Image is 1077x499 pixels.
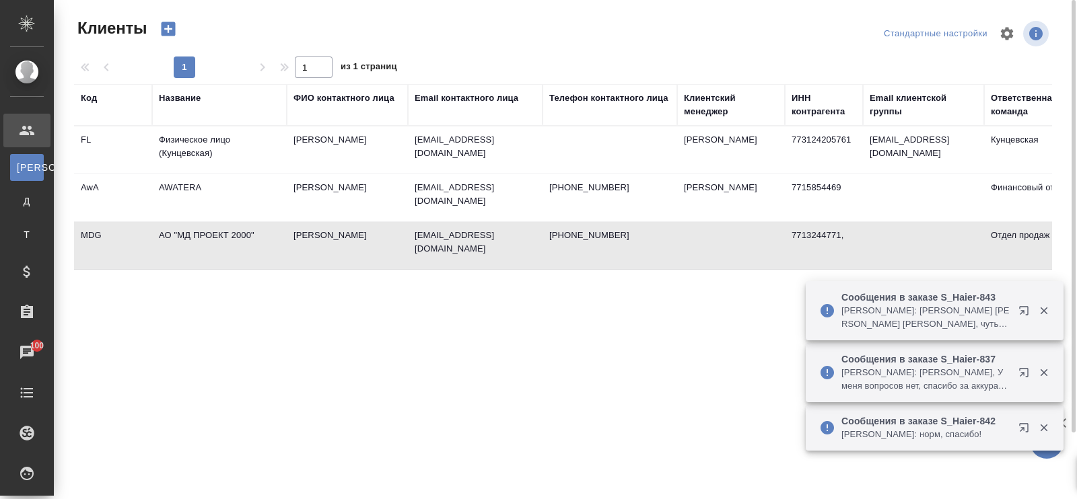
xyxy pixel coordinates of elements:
td: FL [74,126,152,174]
td: MDG [74,222,152,269]
span: Т [17,228,37,241]
span: Настроить таблицу [991,17,1023,50]
div: Телефон контактного лица [549,91,668,105]
td: [EMAIL_ADDRESS][DOMAIN_NAME] [863,126,984,174]
a: [PERSON_NAME] [10,154,44,181]
p: [PERSON_NAME]: [PERSON_NAME] [PERSON_NAME] [PERSON_NAME], чуть поправить надо. И внести в русскую... [841,304,1010,331]
button: Создать [152,17,184,40]
span: [PERSON_NAME] [17,161,37,174]
p: [PHONE_NUMBER] [549,181,670,194]
button: Закрыть [1030,422,1057,434]
div: Клиентский менеджер [684,91,778,118]
td: 7715854469 [785,174,863,221]
td: 7713244771, [785,222,863,269]
td: Физическое лицо (Кунцевская) [152,126,287,174]
div: Email клиентской группы [870,91,977,118]
p: Сообщения в заказе S_Haier-843 [841,291,1010,304]
p: Сообщения в заказе S_Haier-842 [841,414,1010,428]
span: Клиенты [74,17,147,39]
td: [PERSON_NAME] [287,174,408,221]
a: Т [10,221,44,248]
button: Открыть в новой вкладке [1010,359,1043,391]
td: AWATERA [152,174,287,221]
div: ФИО контактного лица [293,91,394,105]
span: из 1 страниц [341,59,397,78]
p: [EMAIL_ADDRESS][DOMAIN_NAME] [415,229,536,256]
div: Код [81,91,97,105]
td: [PERSON_NAME] [287,222,408,269]
p: [PERSON_NAME]: норм, спасибо! [841,428,1010,441]
div: Название [159,91,201,105]
a: Д [10,188,44,215]
p: [EMAIL_ADDRESS][DOMAIN_NAME] [415,133,536,160]
a: 100 [3,336,50,369]
button: Открыть в новой вкладке [1010,414,1043,447]
td: [PERSON_NAME] [677,174,785,221]
span: 100 [22,339,53,352]
p: [PERSON_NAME]: [PERSON_NAME], У меня вопросов нет, спасибо за аккуратную и оперативную работу) Кс... [841,366,1010,393]
div: split button [880,24,991,44]
span: Посмотреть информацию [1023,21,1051,46]
div: Email контактного лица [415,91,518,105]
button: Закрыть [1030,305,1057,317]
span: Д [17,194,37,208]
td: [PERSON_NAME] [287,126,408,174]
button: Открыть в новой вкладке [1010,297,1043,330]
div: ИНН контрагента [792,91,856,118]
p: [EMAIL_ADDRESS][DOMAIN_NAME] [415,181,536,208]
td: AwA [74,174,152,221]
td: [PERSON_NAME] [677,126,785,174]
p: Сообщения в заказе S_Haier-837 [841,352,1010,366]
p: [PHONE_NUMBER] [549,229,670,242]
td: 773124205761 [785,126,863,174]
td: АО "МД ПРОЕКТ 2000" [152,222,287,269]
button: Закрыть [1030,367,1057,379]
